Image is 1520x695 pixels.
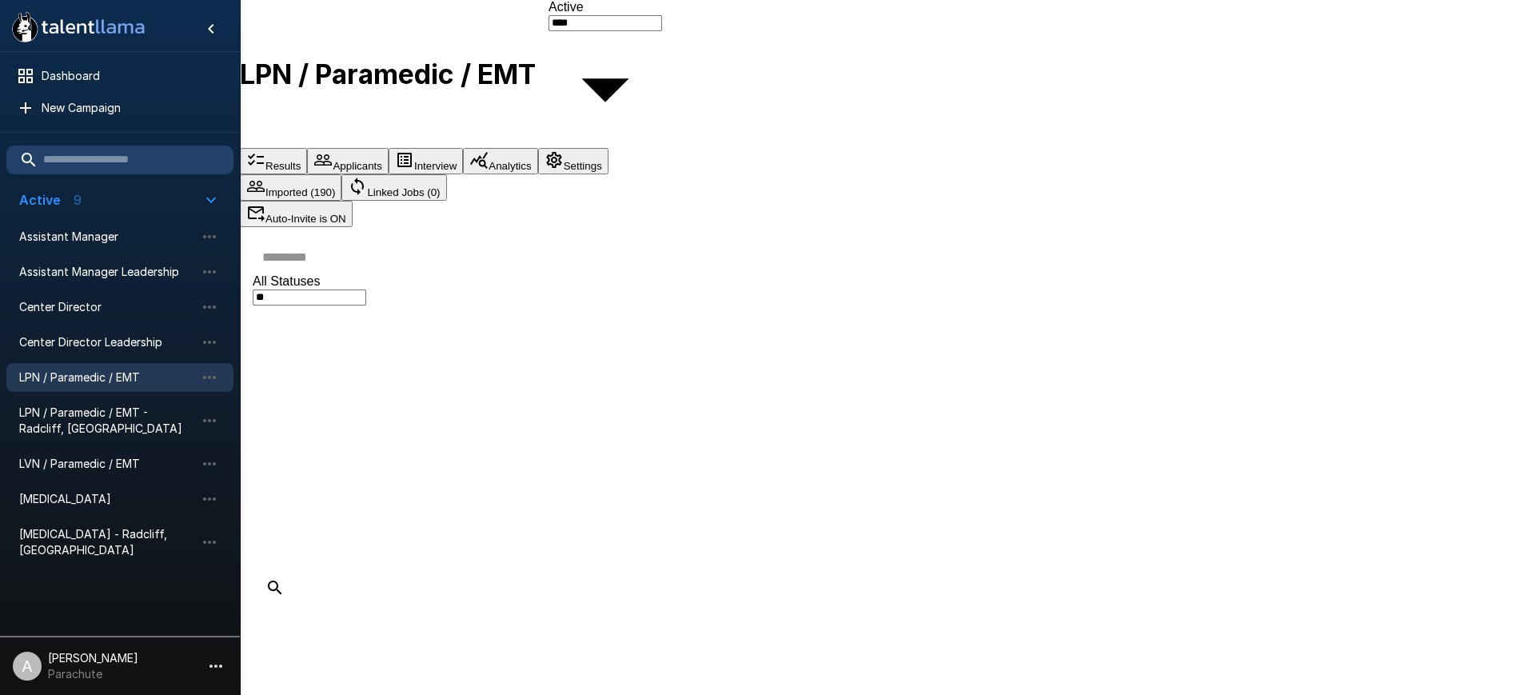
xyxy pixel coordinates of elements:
[538,148,608,174] button: Settings
[240,201,353,227] button: Auto-Invite is ON
[463,148,537,174] button: Analytics
[307,148,389,174] button: Applicants
[389,148,463,174] button: Interview
[240,58,536,90] b: LPN / Paramedic / EMT
[240,148,307,174] button: Results
[253,274,1507,289] div: All Statuses
[341,174,446,201] button: Linked Jobs (0)
[240,174,341,201] button: Imported (190)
